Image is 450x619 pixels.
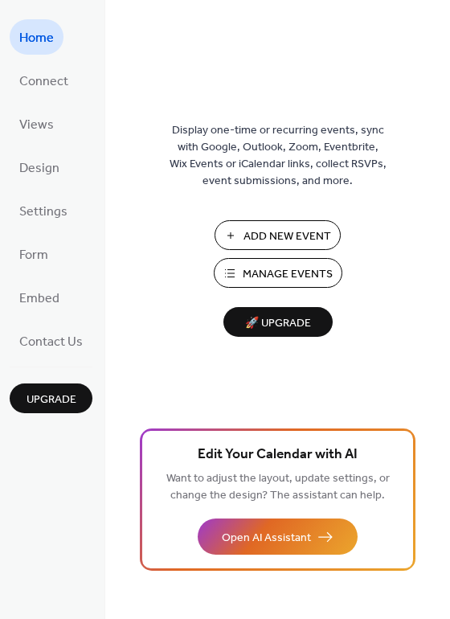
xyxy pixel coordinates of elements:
button: Add New Event [215,220,341,250]
button: Open AI Assistant [198,519,358,555]
button: Manage Events [214,258,342,288]
a: Embed [10,280,69,315]
span: Views [19,113,54,138]
a: Contact Us [10,323,92,359]
span: Design [19,156,59,182]
span: Connect [19,69,68,95]
span: Upgrade [27,391,76,408]
span: Edit Your Calendar with AI [198,444,358,466]
a: Design [10,150,69,185]
span: Home [19,26,54,51]
a: Connect [10,63,78,98]
a: Home [10,19,63,55]
a: Views [10,106,63,141]
a: Form [10,236,58,272]
a: Settings [10,193,77,228]
span: Form [19,243,48,269]
span: Add New Event [243,228,331,245]
span: Embed [19,286,59,312]
span: Manage Events [243,266,333,283]
span: Open AI Assistant [222,530,311,547]
button: Upgrade [10,383,92,413]
span: Settings [19,199,67,225]
span: Contact Us [19,330,83,355]
span: Want to adjust the layout, update settings, or change the design? The assistant can help. [166,468,390,506]
button: 🚀 Upgrade [223,307,333,337]
span: 🚀 Upgrade [233,313,323,334]
span: Display one-time or recurring events, sync with Google, Outlook, Zoom, Eventbrite, Wix Events or ... [170,122,387,190]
